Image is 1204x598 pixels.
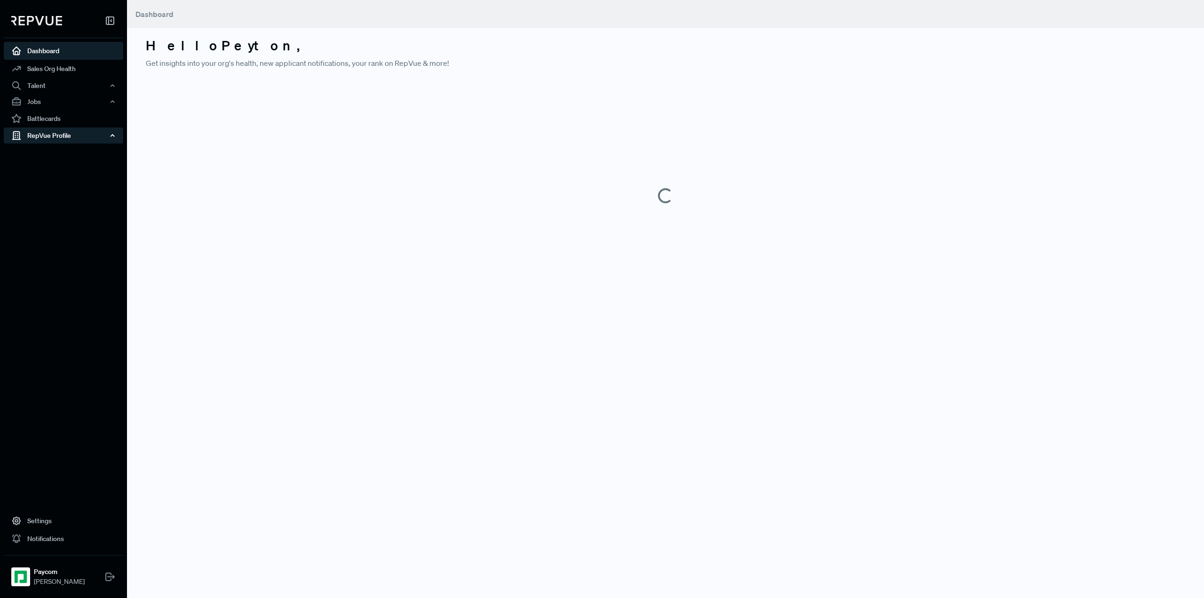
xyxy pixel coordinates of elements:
[4,78,123,94] button: Talent
[4,530,123,548] a: Notifications
[135,9,174,19] span: Dashboard
[4,555,123,590] a: PaycomPaycom[PERSON_NAME]
[13,569,28,584] img: Paycom
[146,57,1185,69] p: Get insights into your org's health, new applicant notifications, your rank on RepVue & more!
[4,94,123,110] button: Jobs
[34,577,85,587] span: [PERSON_NAME]
[4,110,123,128] a: Battlecards
[4,42,123,60] a: Dashboard
[4,512,123,530] a: Settings
[34,567,85,577] strong: Paycom
[146,38,1185,54] h3: Hello Peyton ,
[11,16,62,25] img: RepVue
[4,60,123,78] a: Sales Org Health
[4,128,123,144] button: RepVue Profile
